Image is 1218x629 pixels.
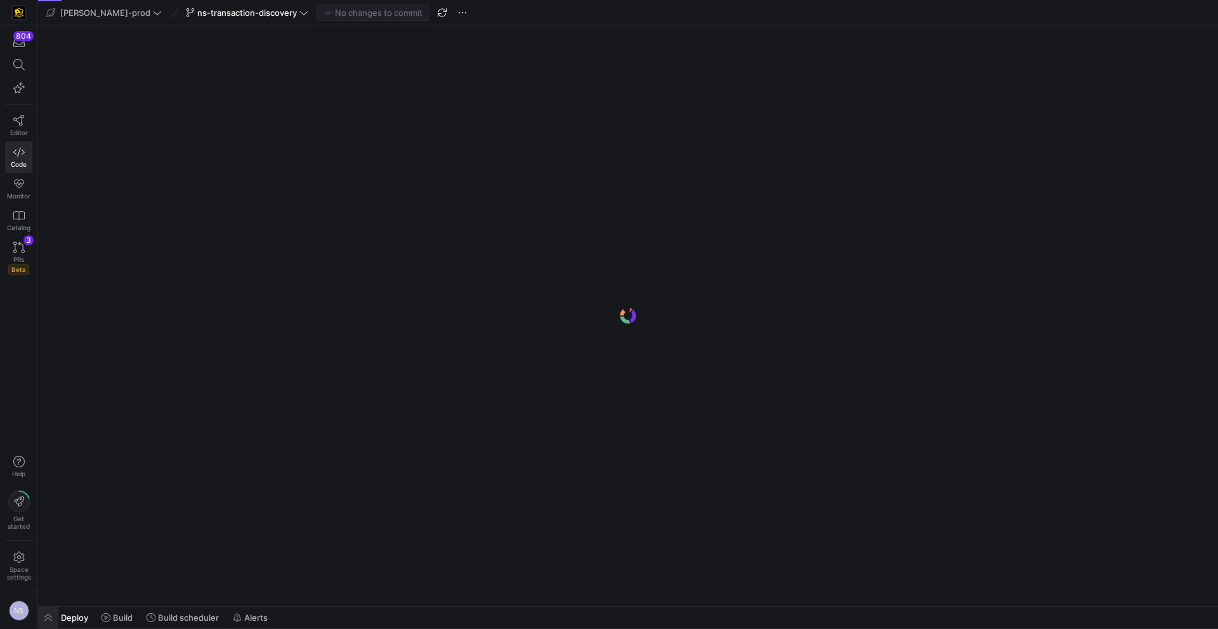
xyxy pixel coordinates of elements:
span: Build [113,613,133,623]
button: [PERSON_NAME]-prod [43,4,165,21]
a: Monitor [5,173,32,205]
span: PRs [13,256,24,263]
div: 3 [23,235,34,245]
a: https://storage.googleapis.com/y42-prod-data-exchange/images/uAsz27BndGEK0hZWDFeOjoxA7jCwgK9jE472... [5,2,32,23]
a: Catalog [5,205,32,237]
span: ns-transaction-discovery [197,8,297,18]
div: 804 [13,31,34,41]
img: logo.gif [619,306,638,325]
span: Space settings [7,566,31,581]
button: Build scheduler [141,607,225,628]
button: NS [5,597,32,624]
img: https://storage.googleapis.com/y42-prod-data-exchange/images/uAsz27BndGEK0hZWDFeOjoxA7jCwgK9jE472... [13,6,25,19]
a: Code [5,141,32,173]
button: Help [5,450,32,483]
span: Help [11,470,27,477]
span: Deploy [61,613,88,623]
span: Build scheduler [158,613,219,623]
div: NS [9,600,29,621]
span: Code [11,160,27,168]
a: Spacesettings [5,546,32,587]
span: [PERSON_NAME]-prod [60,8,150,18]
span: Monitor [7,192,30,200]
span: Alerts [244,613,268,623]
span: Editor [10,129,28,136]
span: Beta [8,264,29,275]
a: PRsBeta3 [5,237,32,280]
button: 804 [5,30,32,53]
button: Alerts [227,607,273,628]
span: Get started [8,515,30,530]
span: Catalog [7,224,30,231]
a: Editor [5,110,32,141]
button: Build [96,607,138,628]
button: ns-transaction-discovery [183,4,311,21]
button: Getstarted [5,486,32,535]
